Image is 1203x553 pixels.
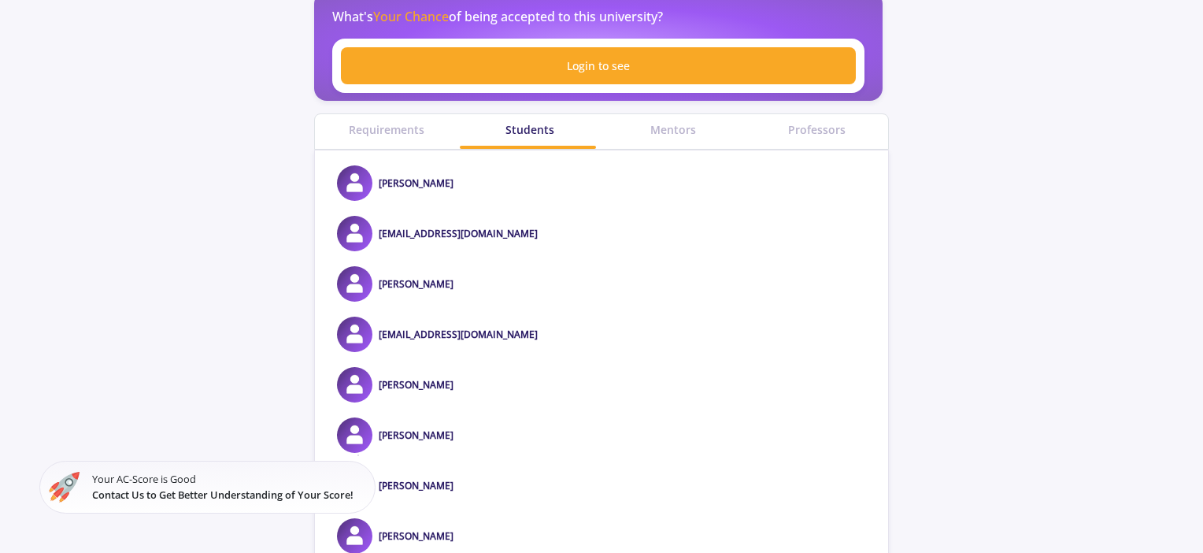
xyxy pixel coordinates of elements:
a: Students [458,121,601,138]
img: Sina Peikavatar [337,165,372,201]
small: Your AC-Score is Good [92,472,366,502]
span: Your Chance [373,8,449,25]
a: [EMAIL_ADDRESS][DOMAIN_NAME] [379,227,538,240]
span: Contact Us to Get Better Understanding of Your Score! [92,488,353,502]
a: [PERSON_NAME] [379,378,453,392]
img: Sara Latif avatar [337,418,372,453]
a: Mentors [601,121,745,138]
img: ac-market [49,472,80,503]
a: [PERSON_NAME] [379,277,453,291]
a: [PERSON_NAME] [379,479,453,492]
img: Ahmad Shirzadavatar [337,367,372,403]
img: ralvansaz@gmail.comavatar [337,317,372,352]
a: [PERSON_NAME] [379,176,453,190]
img: Paris Behruziavatar [337,266,372,302]
p: What's of being accepted to this university? [332,7,663,26]
a: [PERSON_NAME] [379,429,453,442]
a: [PERSON_NAME] [379,529,453,543]
a: Professors [745,121,888,138]
img: khanikizahra67@gmail.comavatar [337,216,372,251]
a: [EMAIL_ADDRESS][DOMAIN_NAME] [379,328,538,341]
a: Requirements [315,121,458,138]
a: Login to see [341,47,856,84]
